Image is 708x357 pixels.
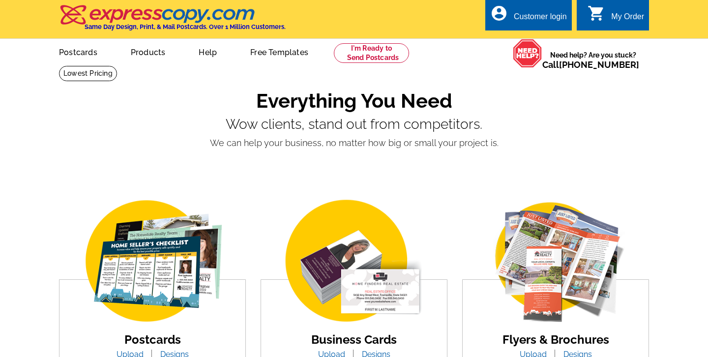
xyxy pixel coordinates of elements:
[59,117,649,132] p: Wow clients, stand out from competitors.
[311,332,397,347] a: Business Cards
[183,40,233,63] a: Help
[43,40,113,63] a: Postcards
[69,197,236,327] img: img_postcard.png
[542,50,644,70] span: Need help? Are you stuck?
[542,59,639,70] span: Call
[559,59,639,70] a: [PHONE_NUMBER]
[59,12,286,30] a: Same Day Design, Print, & Mail Postcards. Over 1 Million Customers.
[59,89,649,113] h1: Everything You Need
[270,197,438,327] img: business-card.png
[611,12,644,26] div: My Order
[472,197,639,327] img: flyer-card.png
[490,11,567,23] a: account_circle Customer login
[490,4,508,22] i: account_circle
[514,12,567,26] div: Customer login
[235,40,324,63] a: Free Templates
[59,136,649,149] p: We can help your business, no matter how big or small your project is.
[502,332,609,347] a: Flyers & Brochures
[513,39,542,68] img: help
[124,332,181,347] a: Postcards
[588,4,605,22] i: shopping_cart
[588,11,644,23] a: shopping_cart My Order
[85,23,286,30] h4: Same Day Design, Print, & Mail Postcards. Over 1 Million Customers.
[115,40,181,63] a: Products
